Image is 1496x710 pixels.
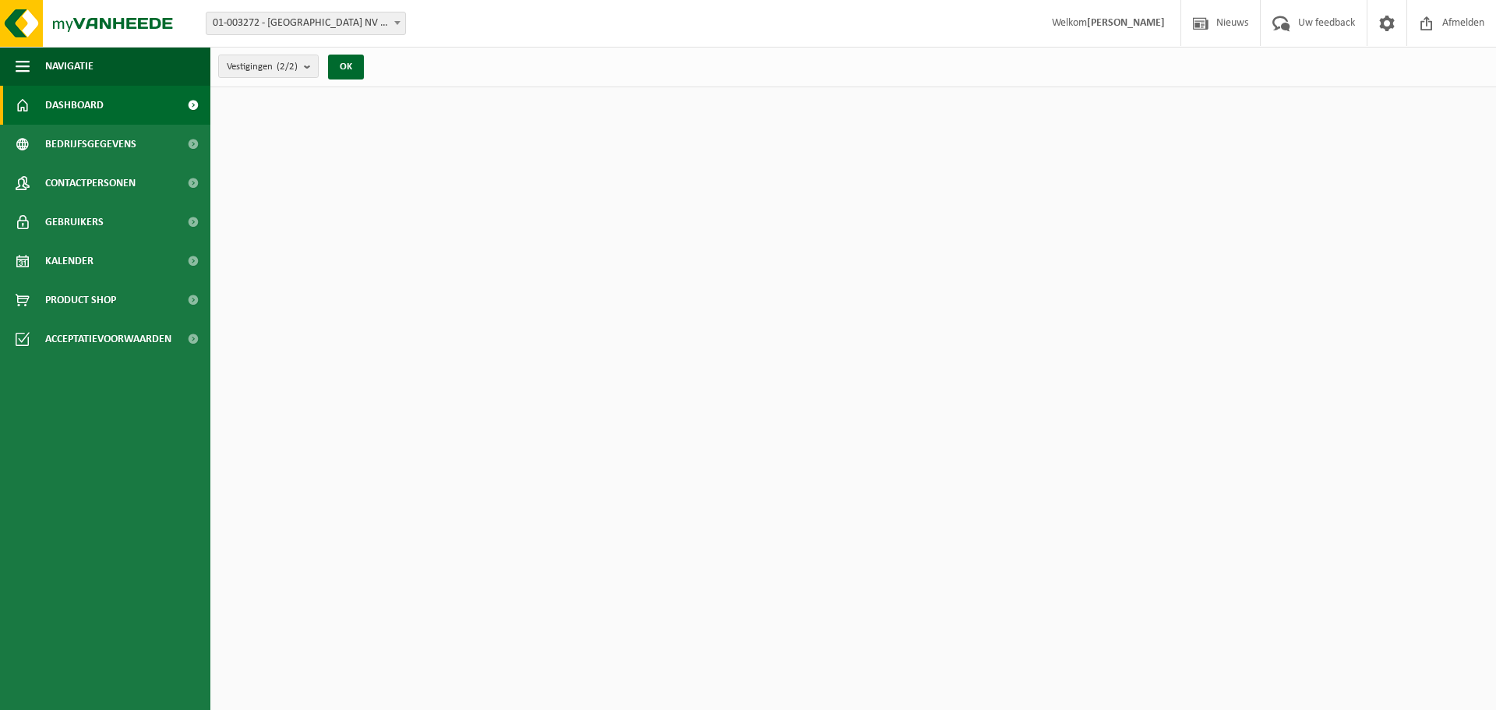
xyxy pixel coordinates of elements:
[45,86,104,125] span: Dashboard
[45,203,104,242] span: Gebruikers
[1087,17,1165,29] strong: [PERSON_NAME]
[206,12,406,35] span: 01-003272 - BELGOSUC NV - BEERNEM
[45,164,136,203] span: Contactpersonen
[218,55,319,78] button: Vestigingen(2/2)
[227,55,298,79] span: Vestigingen
[206,12,405,34] span: 01-003272 - BELGOSUC NV - BEERNEM
[45,242,93,281] span: Kalender
[45,47,93,86] span: Navigatie
[277,62,298,72] count: (2/2)
[45,281,116,320] span: Product Shop
[45,125,136,164] span: Bedrijfsgegevens
[328,55,364,79] button: OK
[45,320,171,359] span: Acceptatievoorwaarden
